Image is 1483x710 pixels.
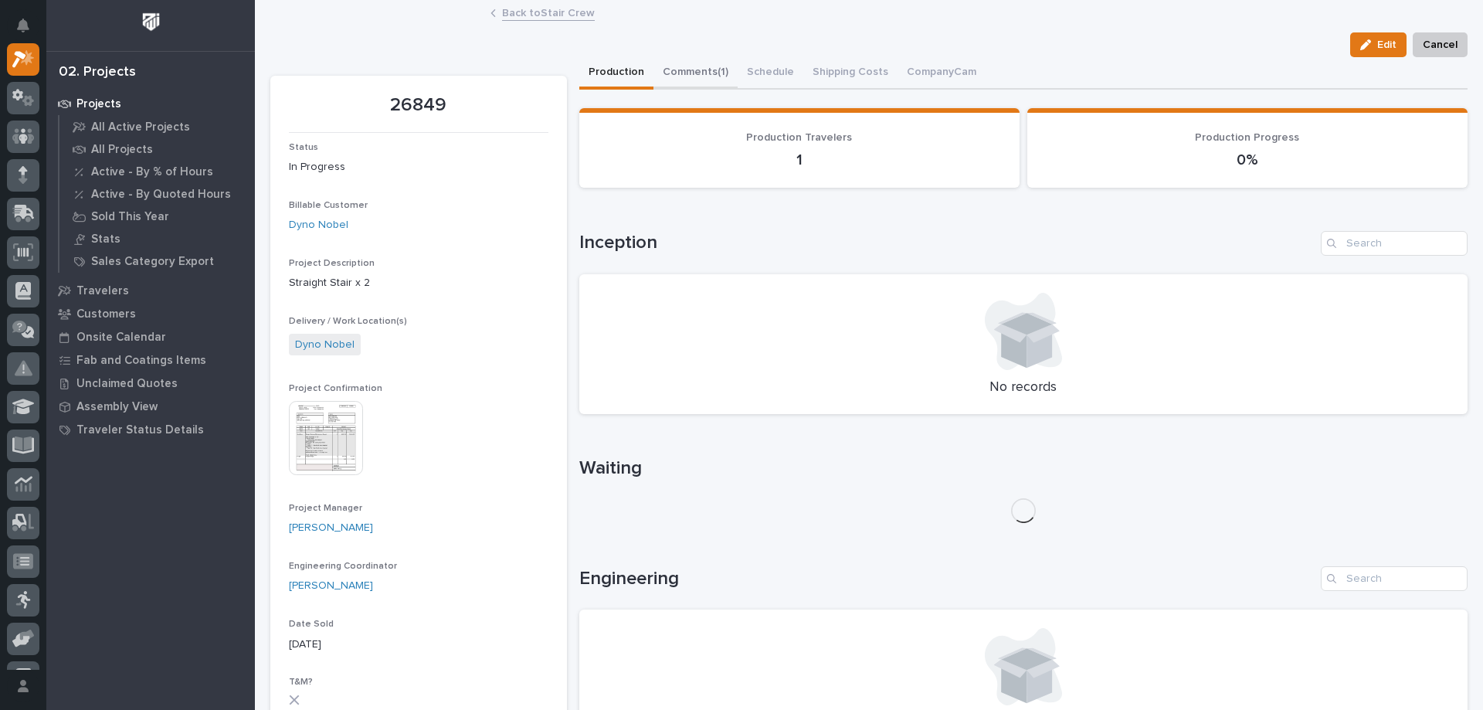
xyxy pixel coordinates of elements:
[746,132,852,143] span: Production Travelers
[76,423,204,437] p: Traveler Status Details
[289,504,362,513] span: Project Manager
[289,201,368,210] span: Billable Customer
[289,94,548,117] p: 26849
[59,183,255,205] a: Active - By Quoted Hours
[46,302,255,325] a: Customers
[289,275,548,291] p: Straight Stair x 2
[46,348,255,372] a: Fab and Coatings Items
[91,188,231,202] p: Active - By Quoted Hours
[76,331,166,345] p: Onsite Calendar
[46,325,255,348] a: Onsite Calendar
[7,9,39,42] button: Notifications
[289,217,348,233] a: Dyno Nobel
[91,121,190,134] p: All Active Projects
[598,151,1001,169] p: 1
[1046,151,1449,169] p: 0%
[289,578,373,594] a: [PERSON_NAME]
[137,8,165,36] img: Workspace Logo
[46,395,255,418] a: Assembly View
[579,568,1315,590] h1: Engineering
[59,161,255,182] a: Active - By % of Hours
[76,354,206,368] p: Fab and Coatings Items
[289,637,548,653] p: [DATE]
[76,400,158,414] p: Assembly View
[1321,231,1468,256] input: Search
[289,259,375,268] span: Project Description
[579,457,1468,480] h1: Waiting
[898,57,986,90] button: CompanyCam
[289,159,548,175] p: In Progress
[59,116,255,138] a: All Active Projects
[289,678,313,687] span: T&M?
[1423,36,1458,54] span: Cancel
[1377,38,1396,52] span: Edit
[46,279,255,302] a: Travelers
[59,138,255,160] a: All Projects
[803,57,898,90] button: Shipping Costs
[59,228,255,250] a: Stats
[289,384,382,393] span: Project Confirmation
[91,143,153,157] p: All Projects
[1350,32,1407,57] button: Edit
[289,143,318,152] span: Status
[289,562,397,571] span: Engineering Coordinator
[46,92,255,115] a: Projects
[46,372,255,395] a: Unclaimed Quotes
[59,206,255,227] a: Sold This Year
[1413,32,1468,57] button: Cancel
[1321,566,1468,591] input: Search
[76,97,121,111] p: Projects
[295,337,355,353] a: Dyno Nobel
[76,307,136,321] p: Customers
[91,210,169,224] p: Sold This Year
[579,57,653,90] button: Production
[91,255,214,269] p: Sales Category Export
[579,232,1315,254] h1: Inception
[738,57,803,90] button: Schedule
[289,520,373,536] a: [PERSON_NAME]
[19,19,39,43] div: Notifications
[1195,132,1299,143] span: Production Progress
[502,3,595,21] a: Back toStair Crew
[91,233,120,246] p: Stats
[91,165,213,179] p: Active - By % of Hours
[653,57,738,90] button: Comments (1)
[76,284,129,298] p: Travelers
[289,620,334,629] span: Date Sold
[598,379,1450,396] p: No records
[76,377,178,391] p: Unclaimed Quotes
[59,250,255,272] a: Sales Category Export
[46,418,255,441] a: Traveler Status Details
[289,317,407,326] span: Delivery / Work Location(s)
[59,64,136,81] div: 02. Projects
